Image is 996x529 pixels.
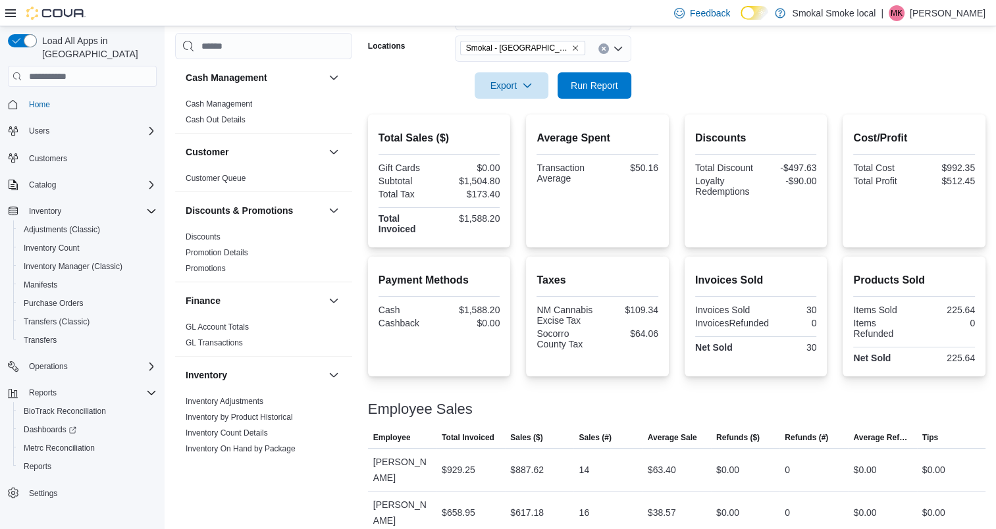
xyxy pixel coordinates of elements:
span: Tips [922,432,938,443]
button: Catalog [24,177,61,193]
span: Refunds ($) [716,432,760,443]
span: Dashboards [18,422,157,438]
div: $109.34 [600,305,658,315]
button: Reports [24,385,62,401]
span: Metrc Reconciliation [24,443,95,453]
button: Transfers [13,331,162,349]
span: Home [29,99,50,110]
span: Smokal - Socorro [460,41,585,55]
button: Operations [24,359,73,374]
a: Discounts [186,232,221,241]
span: Metrc Reconciliation [18,440,157,456]
span: Manifests [18,277,157,293]
div: $0.00 [442,318,500,328]
span: Adjustments (Classic) [24,224,100,235]
button: Operations [3,357,162,376]
h2: Payment Methods [379,272,500,288]
div: Invoices Sold [695,305,753,315]
span: Inventory Count [24,243,80,253]
strong: Net Sold [695,342,733,353]
a: Inventory Manager (Classic) [18,259,128,274]
span: Catalog [24,177,157,193]
span: Average Refund [853,432,911,443]
span: Smokal - [GEOGRAPHIC_DATA] [466,41,569,55]
strong: Total Invoiced [379,213,416,234]
span: Inventory Adjustments [186,396,263,407]
div: $0.00 [442,163,500,173]
button: Cash Management [186,71,323,84]
div: $512.45 [917,176,975,186]
span: Refunds (#) [785,432,828,443]
span: Settings [24,485,157,501]
a: Dashboards [18,422,82,438]
span: Transfers (Classic) [24,316,90,327]
span: GL Transactions [186,338,243,348]
span: GL Account Totals [186,322,249,332]
div: 225.64 [917,305,975,315]
img: Cova [26,7,86,20]
span: Users [24,123,157,139]
a: Metrc Reconciliation [18,440,100,456]
div: Cashback [379,318,436,328]
a: Manifests [18,277,63,293]
div: 14 [579,462,589,478]
span: Inventory [29,206,61,216]
span: Transfers (Classic) [18,314,157,330]
div: $992.35 [917,163,975,173]
a: Promotions [186,264,226,273]
div: 16 [579,505,589,520]
a: Inventory Count Details [186,428,268,438]
button: Manifests [13,276,162,294]
button: Adjustments (Classic) [13,220,162,239]
button: Inventory [186,368,323,382]
h2: Products Sold [853,272,975,288]
span: Load All Apps in [GEOGRAPHIC_DATA] [37,34,157,61]
a: Inventory Count [18,240,85,256]
span: Purchase Orders [24,298,84,309]
h2: Cost/Profit [853,130,975,146]
div: NM Cannabis Excise Tax [537,305,594,326]
button: Purchase Orders [13,294,162,313]
span: Inventory by Product Historical [186,412,293,422]
div: $0.00 [716,462,739,478]
button: Inventory Count [13,239,162,257]
span: Reports [18,459,157,474]
a: Purchase Orders [18,295,89,311]
span: BioTrack Reconciliation [18,403,157,419]
span: Customers [24,149,157,166]
h3: Finance [186,294,221,307]
button: Customer [326,144,342,160]
a: Cash Management [186,99,252,109]
button: Customers [3,148,162,167]
span: Promotion Details [186,247,248,258]
h3: Cash Management [186,71,267,84]
h2: Taxes [537,272,658,288]
button: Inventory [3,202,162,220]
div: $0.00 [853,462,876,478]
span: Inventory Count Details [186,428,268,438]
span: Reports [29,388,57,398]
a: Transfers (Classic) [18,314,95,330]
div: 0 [785,505,790,520]
span: Transfers [24,335,57,345]
p: Smokal Smoke local [792,5,876,21]
input: Dark Mode [741,6,768,20]
button: Inventory [24,203,66,219]
div: $887.62 [510,462,544,478]
span: Home [24,96,157,113]
div: Loyalty Redemptions [695,176,753,197]
button: Remove Smokal - Socorro from selection in this group [571,44,579,52]
span: Settings [29,488,57,499]
h3: Customer [186,145,228,159]
a: Settings [24,486,63,501]
span: Sales (#) [579,432,611,443]
button: Reports [13,457,162,476]
div: [PERSON_NAME] [368,449,436,491]
p: | [881,5,883,21]
a: Inventory by Product Historical [186,413,293,422]
a: Promotion Details [186,248,248,257]
span: Inventory [24,203,157,219]
h2: Discounts [695,130,817,146]
button: Discounts & Promotions [186,204,323,217]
